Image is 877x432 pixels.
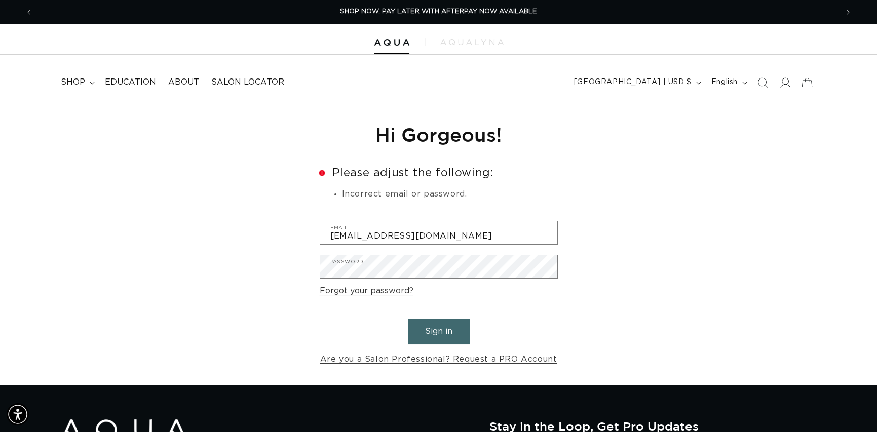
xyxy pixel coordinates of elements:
div: Accessibility Menu [7,403,29,425]
li: Incorrect email or password. [342,188,558,201]
button: Next announcement [837,3,859,22]
span: [GEOGRAPHIC_DATA] | USD $ [574,77,692,88]
span: Salon Locator [211,77,284,88]
button: [GEOGRAPHIC_DATA] | USD $ [568,73,705,92]
a: Forgot your password? [320,284,413,298]
summary: Search [751,71,774,94]
h1: Hi Gorgeous! [320,122,558,147]
button: Sign in [408,319,470,344]
h2: Please adjust the following: [320,167,558,178]
span: Education [105,77,156,88]
input: Email [320,221,557,244]
img: aqualyna.com [440,39,504,45]
span: shop [61,77,85,88]
button: English [705,73,751,92]
span: English [711,77,738,88]
iframe: Chat Widget [742,323,877,432]
span: SHOP NOW. PAY LATER WITH AFTERPAY NOW AVAILABLE [340,8,537,15]
summary: shop [55,71,99,94]
a: Salon Locator [205,71,290,94]
a: About [162,71,205,94]
span: About [168,77,199,88]
img: Aqua Hair Extensions [374,39,409,46]
a: Education [99,71,162,94]
a: Are you a Salon Professional? Request a PRO Account [320,352,557,367]
button: Previous announcement [18,3,40,22]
